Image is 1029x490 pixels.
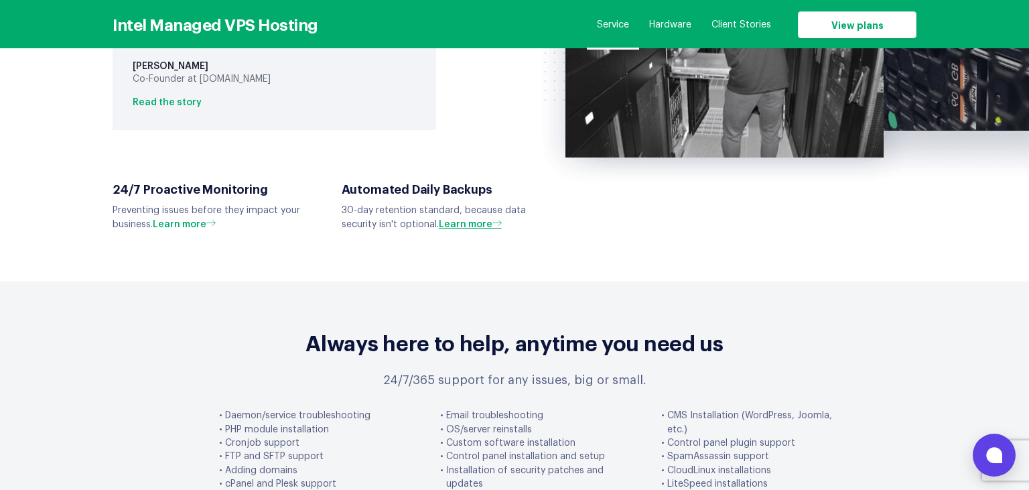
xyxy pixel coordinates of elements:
h3: Intel Managed VPS Hosting [113,14,318,34]
li: Custom software installation [441,436,615,450]
div: 24/7/365 support for any issues, big or small. [347,372,682,389]
h2: Always here to help, anytime you need us [250,328,779,355]
li: FTP and SFTP support [220,450,394,463]
div: [PERSON_NAME] [133,60,416,72]
li: Control panel plugin support [662,436,836,450]
li: CloudLinux installations [662,464,836,477]
div: Co-Founder at [DOMAIN_NAME] [133,74,416,85]
dd: Preventing issues before they impact your business. [113,204,322,232]
a: Learn more [439,220,502,229]
dd: 30-day retention standard, because data security isn't optional. [342,204,551,232]
li: PHP module installation [220,423,394,436]
li: Control panel installation and setup [441,450,615,463]
li: Daemon/service troubleshooting [220,409,394,422]
a: Hardware [649,18,691,32]
li: SpamAssassin support [662,450,836,463]
dt: 24/7 Proactive Monitoring [113,182,322,195]
li: CMS Installation (WordPress, Joomla, etc.) [662,409,836,436]
li: Email troubleshooting [441,409,615,422]
li: Adding domains [220,464,394,477]
a: View plans [798,11,916,38]
a: Client Stories [711,18,771,32]
a: Learn more [153,220,216,229]
a: Service [597,18,629,32]
button: Open chat window [973,434,1016,477]
dt: Automated Daily Backups [342,182,551,195]
a: Read the story [133,98,202,107]
li: OS/server reinstalls [441,423,615,436]
li: Cronjob support [220,436,394,450]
